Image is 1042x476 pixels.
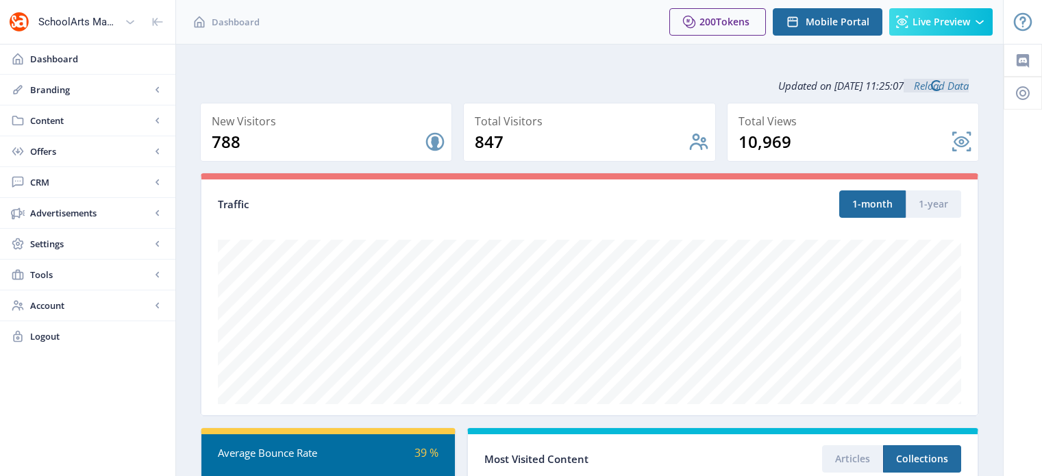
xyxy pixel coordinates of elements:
button: Live Preview [889,8,993,36]
span: Dashboard [212,15,260,29]
div: Average Bounce Rate [218,445,328,461]
span: Logout [30,329,164,343]
div: 10,969 [739,131,951,153]
span: Content [30,114,151,127]
button: Collections [883,445,961,473]
span: Dashboard [30,52,164,66]
span: 39 % [414,445,438,460]
div: Traffic [218,197,590,212]
div: 788 [212,131,424,153]
div: Updated on [DATE] 11:25:07 [200,68,979,103]
div: New Visitors [212,112,446,131]
span: Mobile Portal [806,16,869,27]
div: Most Visited Content [484,449,723,470]
span: CRM [30,175,151,189]
div: 847 [475,131,687,153]
img: properties.app_icon.png [8,11,30,33]
div: SchoolArts Magazine [38,7,119,37]
span: Tools [30,268,151,281]
div: Total Views [739,112,973,131]
button: 1-month [839,190,906,218]
button: Mobile Portal [773,8,882,36]
span: Advertisements [30,206,151,220]
span: Live Preview [913,16,970,27]
button: 200Tokens [669,8,766,36]
a: Reload Data [904,79,969,92]
span: Settings [30,237,151,251]
div: Total Visitors [475,112,709,131]
span: Offers [30,145,151,158]
span: Branding [30,83,151,97]
span: Tokens [716,15,749,28]
button: 1-year [906,190,961,218]
button: Articles [822,445,883,473]
span: Account [30,299,151,312]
